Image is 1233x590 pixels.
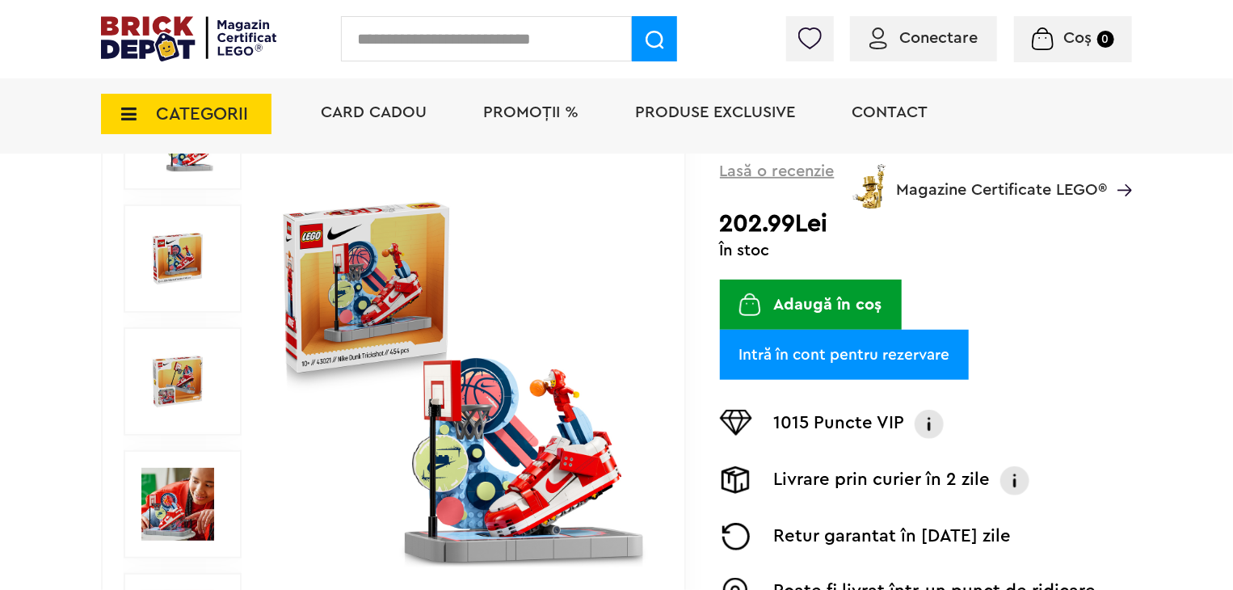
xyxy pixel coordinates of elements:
[141,222,214,295] img: Nike Dunk Trickshot
[720,242,1132,259] div: În stoc
[483,104,579,120] a: PROMOȚII %
[141,345,214,418] img: Nike Dunk Trickshot LEGO 43021
[899,30,978,46] span: Conectare
[852,104,928,120] a: Contact
[156,105,248,123] span: CATEGORII
[141,468,214,541] img: Seturi Lego Nike Dunk Trickshot
[277,196,650,568] img: Nike Dunk Trickshot
[321,104,427,120] a: Card Cadou
[913,410,945,439] img: Info VIP
[774,523,1012,550] p: Retur garantat în [DATE] zile
[999,466,1031,495] img: Info livrare prin curier
[896,161,1107,198] span: Magazine Certificate LEGO®
[774,466,991,495] p: Livrare prin curier în 2 zile
[1064,30,1092,46] span: Coș
[1097,31,1114,48] small: 0
[720,523,752,550] img: Returnare
[869,30,978,46] a: Conectare
[720,410,752,436] img: Puncte VIP
[720,330,969,380] a: Intră în cont pentru rezervare
[774,410,905,439] p: 1015 Puncte VIP
[720,209,1132,238] h2: 202.99Lei
[635,104,795,120] a: Produse exclusive
[720,466,752,494] img: Livrare
[720,280,902,330] button: Adaugă în coș
[1107,161,1132,177] a: Magazine Certificate LEGO®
